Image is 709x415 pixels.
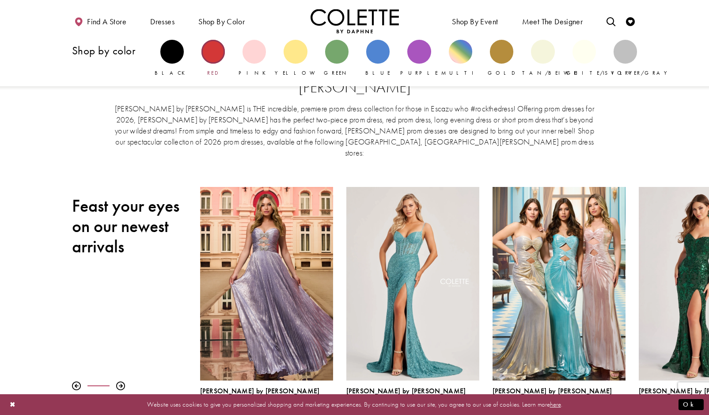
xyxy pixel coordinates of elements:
[311,9,399,33] a: Visit Home Page
[346,387,479,406] div: Colette by Daphne Style No. CL8405
[64,399,645,411] p: Website uses cookies to give you personalized shopping and marketing experiences. By continuing t...
[311,9,399,33] img: Colette by Daphne
[624,9,637,33] a: Check Wishlist
[366,40,390,77] a: Blue
[493,386,612,396] span: [PERSON_NAME] by [PERSON_NAME]
[198,17,245,26] span: Shop by color
[449,40,472,77] a: Multi
[200,386,320,396] span: [PERSON_NAME] by [PERSON_NAME]
[155,69,190,76] span: Black
[325,40,349,77] a: Green
[193,180,340,412] div: Colette by Daphne Style No. CL8520
[200,387,333,406] div: Colette by Daphne Style No. CL8520
[365,69,391,76] span: Blue
[604,9,618,33] a: Toggle search
[493,187,626,381] a: Visit Colette by Daphne Style No. CL8545 Page
[196,9,247,33] span: Shop by color
[490,40,513,77] a: Gold
[284,40,307,77] a: Yellow
[531,40,554,77] a: Tan/Beige
[450,9,500,33] span: Shop By Event
[346,386,466,396] span: [PERSON_NAME] by [PERSON_NAME]
[486,180,632,412] div: Colette by Daphne Style No. CL8545
[522,17,583,26] span: Meet the designer
[72,9,129,33] a: Find a store
[87,17,126,26] span: Find a store
[148,9,177,33] span: Dresses
[200,187,333,381] a: Visit Colette by Daphne Style No. CL8520 Page
[5,397,20,412] button: Close Dialog
[207,69,219,76] span: Red
[340,180,486,412] div: Colette by Daphne Style No. CL8405
[573,40,596,77] a: White/Ivory
[346,187,479,381] a: Visit Colette by Daphne Style No. CL8405 Page
[400,69,438,76] span: Purple
[679,399,704,410] button: Submit Dialog
[550,400,561,409] a: here
[564,69,637,76] span: White/Ivory
[407,40,431,77] a: Purple
[150,17,174,26] span: Dresses
[493,387,626,406] div: Colette by Daphne Style No. CL8545
[201,40,225,77] a: Red
[239,69,270,76] span: Pink
[111,103,599,158] p: [PERSON_NAME] by [PERSON_NAME] is THE incredible, premiere prom dress collection for those in Esc...
[522,69,577,76] span: Tan/Beige
[441,69,479,76] span: Multi
[275,69,319,76] span: Yellow
[324,69,350,76] span: Green
[520,9,585,33] a: Meet the designer
[488,69,516,76] span: Gold
[72,45,152,57] h3: Shop by color
[452,17,498,26] span: Shop By Event
[614,40,637,77] a: Silver/Gray
[605,69,671,76] span: Silver/Gray
[160,40,184,77] a: Black
[72,196,187,257] h2: Feast your eyes on our newest arrivals
[243,40,266,77] a: Pink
